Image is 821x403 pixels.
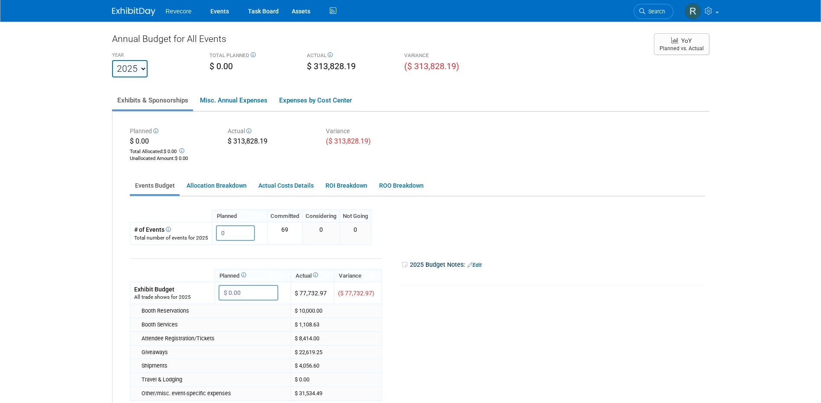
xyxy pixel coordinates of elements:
a: Edit [467,262,482,268]
th: Not Going [340,210,371,222]
span: $ 313,828.19 [307,61,356,71]
div: Actual [228,127,313,137]
div: YEAR [112,52,196,60]
div: Total number of events for 2025 [134,234,208,242]
div: : [130,155,215,162]
div: # of Events [134,225,208,234]
div: Annual Budget for All Events [112,32,645,50]
div: Booth Reservations [142,307,287,315]
td: $ 10,000.00 [291,304,382,318]
div: 2025 Budget Notes: [401,258,704,272]
div: $ 313,828.19 [228,137,313,148]
a: ROI Breakdown [320,177,372,194]
span: Search [645,8,665,15]
a: Misc. Annual Expenses [195,91,272,109]
span: $ 0.00 [164,149,177,154]
th: Committed [267,210,303,222]
span: $ 0.00 [175,156,188,161]
td: $ 31,534.49 [291,387,382,400]
div: Total Allocated: [130,147,215,155]
span: ($ 77,732.97) [338,290,374,297]
div: Attendee Registration/Tickets [142,335,287,342]
div: TOTAL PLANNED [209,52,294,61]
td: 69 [267,222,303,244]
a: ROO Breakdown [374,177,428,194]
div: Giveaways [142,349,287,356]
span: YoY [681,37,692,44]
td: $ 8,414.00 [291,332,382,345]
div: Booth Services [142,321,287,329]
div: VARIANCE [404,52,489,61]
td: $ 1,108.63 [291,318,382,332]
th: Actual [291,269,334,282]
th: Variance [334,269,382,282]
a: Events Budget [130,177,180,194]
div: Variance [326,127,411,137]
img: ExhibitDay [112,7,155,16]
td: $ 4,056.60 [291,359,382,373]
a: Exhibits & Sponsorships [112,91,193,109]
div: Travel & Lodging [142,376,287,384]
span: $ 0.00 [209,61,233,71]
button: YoY Planned vs. Actual [654,33,709,55]
a: Expenses by Cost Center [274,91,357,109]
td: 0 [340,222,371,244]
div: Other/misc. event-specific expenses [142,390,287,397]
div: Shipments [142,362,287,370]
a: Search [634,4,673,19]
a: Allocation Breakdown [181,177,251,194]
div: All trade shows for 2025 [134,294,211,301]
span: ($ 313,828.19) [326,137,371,145]
td: $ 77,732.97 [291,282,334,304]
div: ACTUAL [307,52,391,61]
a: Actual Costs Details [253,177,319,194]
span: $ 0.00 [130,137,149,145]
td: 0 [303,222,340,244]
td: $ 0.00 [291,373,382,387]
div: Planned [130,127,215,137]
span: Unallocated Amount [130,156,174,161]
th: Planned [212,210,267,222]
th: Considering [303,210,340,222]
th: Planned [215,269,291,282]
span: Revecore [166,8,192,15]
span: ($ 313,828.19) [404,61,459,71]
td: $ 22,619.25 [291,345,382,359]
img: Rachael Sires [685,3,701,19]
div: Exhibit Budget [134,285,211,294]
